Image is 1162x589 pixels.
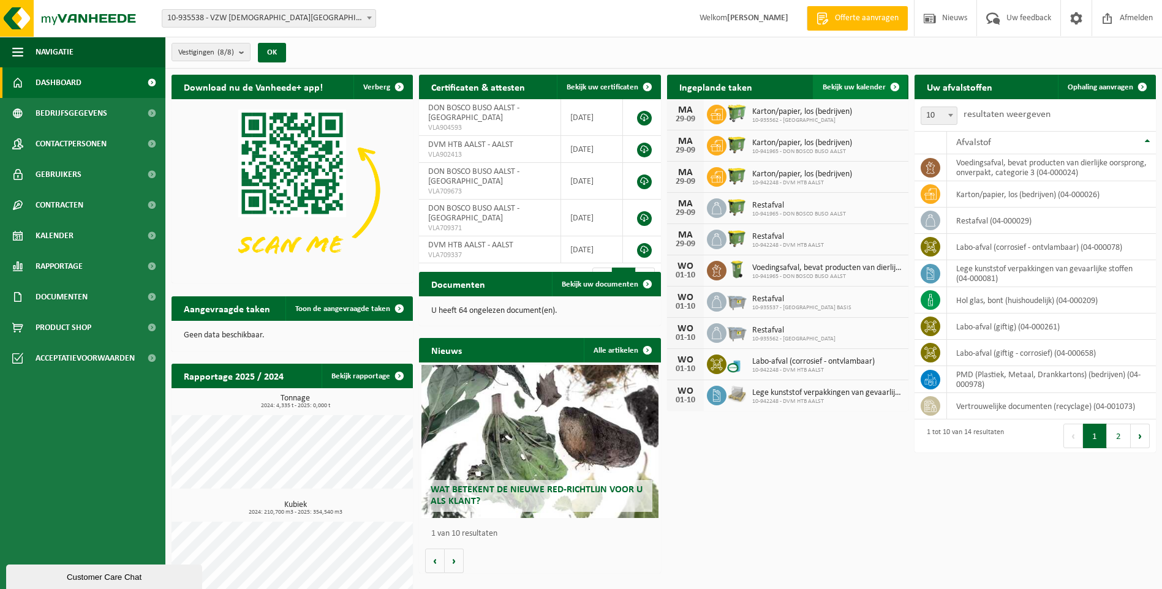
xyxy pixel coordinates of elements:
a: Toon de aangevraagde taken [285,296,412,321]
a: Offerte aanvragen [807,6,908,31]
img: WB-1100-HPE-GN-50 [726,197,747,217]
strong: [PERSON_NAME] [727,13,788,23]
td: PMD (Plastiek, Metaal, Drankkartons) (bedrijven) (04-000978) [947,366,1156,393]
span: Contracten [36,190,83,220]
span: Karton/papier, los (bedrijven) [752,138,852,148]
div: MA [673,230,698,240]
h3: Tonnage [178,394,413,409]
span: Voedingsafval, bevat producten van dierlijke oorsprong, onverpakt, categorie 3 [752,263,902,273]
td: [DATE] [561,99,623,136]
span: Bekijk uw certificaten [567,83,638,91]
div: 01-10 [673,365,698,373]
div: MA [673,137,698,146]
span: 10-942248 - DVM HTB AALST [752,398,902,405]
span: Rapportage [36,251,83,282]
td: karton/papier, los (bedrijven) (04-000026) [947,181,1156,208]
span: DON BOSCO BUSO AALST - [GEOGRAPHIC_DATA] [428,103,519,122]
td: labo-afval (corrosief - ontvlambaar) (04-000078) [947,234,1156,260]
span: DON BOSCO BUSO AALST - [GEOGRAPHIC_DATA] [428,167,519,186]
span: Navigatie [36,37,74,67]
button: Previous [1063,424,1083,448]
td: lege kunststof verpakkingen van gevaarlijke stoffen (04-000081) [947,260,1156,287]
p: Geen data beschikbaar. [184,331,401,340]
div: MA [673,199,698,209]
div: WO [673,261,698,271]
span: VLA709337 [428,250,551,260]
span: DON BOSCO BUSO AALST - [GEOGRAPHIC_DATA] [428,204,519,223]
span: Restafval [752,232,824,242]
span: Restafval [752,294,851,304]
div: MA [673,168,698,178]
span: Restafval [752,201,846,211]
a: Bekijk uw documenten [552,272,660,296]
span: VLA709371 [428,223,551,233]
h2: Nieuws [419,338,474,362]
span: Acceptatievoorwaarden [36,343,135,373]
div: 29-09 [673,240,698,249]
img: WB-0660-HPE-GN-50 [726,103,747,124]
td: labo-afval (giftig) (04-000261) [947,313,1156,340]
span: 10-941965 - DON BOSCO BUSO AALST [752,211,846,218]
img: WB-1100-HPE-GN-50 [726,165,747,186]
label: resultaten weergeven [964,110,1051,119]
span: DVM HTB AALST - AALST [428,241,513,250]
span: 10-941965 - DON BOSCO BUSO AALST [752,273,902,280]
h2: Uw afvalstoffen [915,75,1005,99]
img: WB-0140-HPE-GN-50 [726,259,747,280]
a: Wat betekent de nieuwe RED-richtlijn voor u als klant? [421,365,658,518]
span: Lege kunststof verpakkingen van gevaarlijke stoffen [752,388,902,398]
p: U heeft 64 ongelezen document(en). [431,307,648,315]
td: [DATE] [561,236,623,263]
span: Contactpersonen [36,129,107,159]
h2: Ingeplande taken [667,75,764,99]
a: Ophaling aanvragen [1058,75,1155,99]
button: OK [258,43,286,62]
span: 10-941965 - DON BOSCO BUSO AALST [752,148,852,156]
a: Bekijk uw certificaten [557,75,660,99]
span: 2024: 210,700 m3 - 2025: 354,540 m3 [178,509,413,516]
img: WB-2500-GAL-GY-01 [726,321,747,342]
div: WO [673,324,698,334]
span: VLA902413 [428,150,551,160]
span: Karton/papier, los (bedrijven) [752,107,852,117]
td: [DATE] [561,163,623,200]
span: Gebruikers [36,159,81,190]
div: 29-09 [673,115,698,124]
iframe: chat widget [6,562,205,589]
span: Documenten [36,282,88,312]
span: 10 [921,107,957,124]
h2: Rapportage 2025 / 2024 [172,364,296,388]
img: WB-2500-GAL-GY-01 [726,290,747,311]
td: voedingsafval, bevat producten van dierlijke oorsprong, onverpakt, categorie 3 (04-000024) [947,154,1156,181]
div: 29-09 [673,146,698,155]
span: Dashboard [36,67,81,98]
span: 10-935538 - VZW PRIESTER DAENS COLLEGE - AALST [162,10,375,27]
div: 01-10 [673,302,698,311]
span: 10-942248 - DVM HTB AALST [752,242,824,249]
span: Restafval [752,326,836,336]
button: Volgende [445,549,464,573]
a: Bekijk rapportage [322,364,412,388]
span: VLA904593 [428,123,551,133]
button: Verberg [353,75,412,99]
td: [DATE] [561,200,623,236]
span: Product Shop [36,312,91,343]
span: Afvalstof [956,138,991,148]
div: 01-10 [673,271,698,280]
span: Bedrijfsgegevens [36,98,107,129]
a: Alle artikelen [584,338,660,362]
span: 10-942248 - DVM HTB AALST [752,367,875,374]
span: Karton/papier, los (bedrijven) [752,170,852,179]
span: 10-935562 - [GEOGRAPHIC_DATA] [752,117,852,124]
img: Download de VHEPlus App [172,99,413,280]
h2: Aangevraagde taken [172,296,282,320]
span: DVM HTB AALST - AALST [428,140,513,149]
p: 1 van 10 resultaten [431,530,654,538]
div: 1 tot 10 van 14 resultaten [921,422,1004,449]
td: restafval (04-000029) [947,208,1156,234]
count: (8/8) [217,48,234,56]
img: LP-PA-00000-WDN-11 [726,384,747,405]
td: hol glas, bont (huishoudelijk) (04-000209) [947,287,1156,313]
img: WB-1100-HPE-GN-50 [726,134,747,155]
td: labo-afval (giftig - corrosief) (04-000658) [947,340,1156,366]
